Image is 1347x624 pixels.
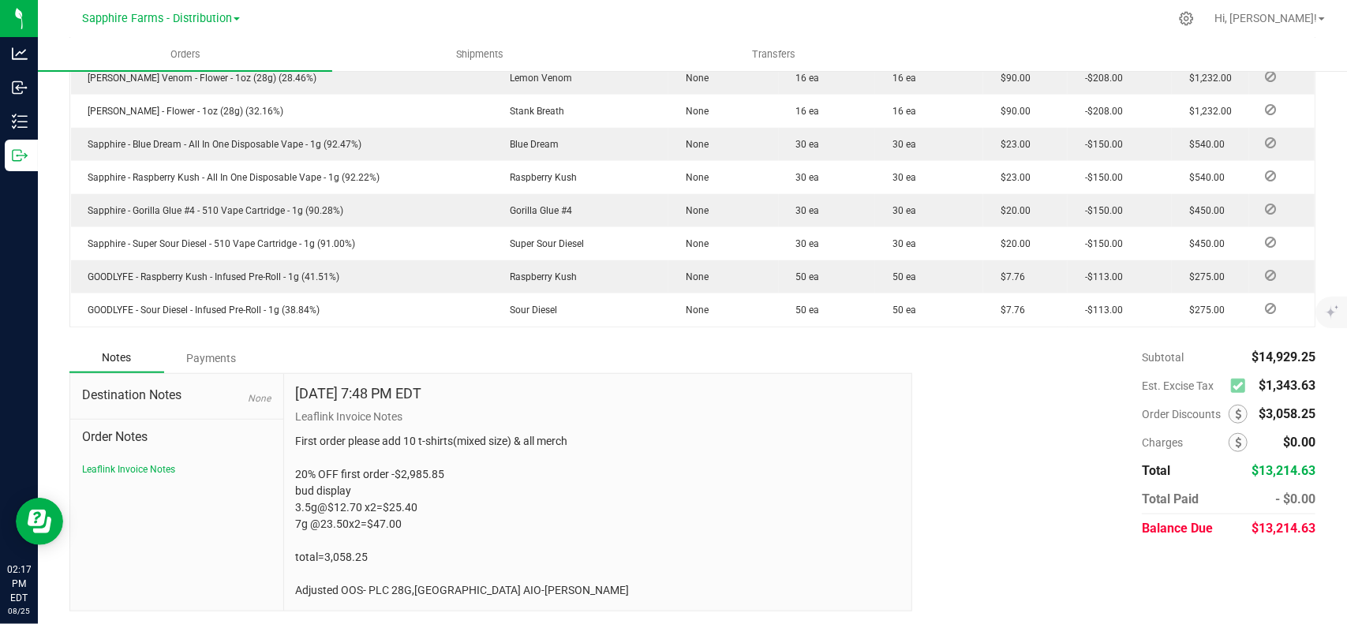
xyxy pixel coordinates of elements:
[993,305,1025,316] span: $7.76
[38,38,332,71] a: Orders
[7,605,31,617] p: 08/25
[1259,204,1282,214] span: Reject Inventory
[332,38,627,71] a: Shipments
[1077,106,1123,117] span: -$208.00
[149,47,222,62] span: Orders
[296,433,900,599] p: First order please add 10 t-shirts(mixed size) & all merch 20% OFF first order -$2,985.85 bud dis...
[993,106,1031,117] span: $90.00
[993,271,1025,282] span: $7.76
[82,12,232,25] span: Sapphire Farms - Distribution
[678,106,709,117] span: None
[1077,172,1123,183] span: -$150.00
[1181,139,1225,150] span: $540.00
[1077,205,1123,216] span: -$150.00
[296,386,422,402] h4: [DATE] 7:48 PM EDT
[678,139,709,150] span: None
[1181,238,1225,249] span: $450.00
[249,393,271,404] span: None
[885,305,916,316] span: 50 ea
[993,172,1031,183] span: $23.00
[82,386,271,405] span: Destination Notes
[502,305,557,316] span: Sour Diesel
[1259,237,1282,247] span: Reject Inventory
[788,106,820,117] span: 16 ea
[678,238,709,249] span: None
[502,271,577,282] span: Raspberry Kush
[1181,73,1232,84] span: $1,232.00
[1259,378,1315,393] span: $1,343.63
[502,172,577,183] span: Raspberry Kush
[993,238,1031,249] span: $20.00
[1252,463,1315,478] span: $13,214.63
[1259,304,1282,313] span: Reject Inventory
[1177,11,1196,26] div: Manage settings
[1142,463,1170,478] span: Total
[678,271,709,282] span: None
[788,139,820,150] span: 30 ea
[788,305,820,316] span: 50 ea
[1142,408,1229,420] span: Order Discounts
[80,139,362,150] span: Sapphire - Blue Dream - All In One Disposable Vape - 1g (92.47%)
[885,271,916,282] span: 50 ea
[80,106,284,117] span: [PERSON_NAME] - Flower - 1oz (28g) (32.16%)
[678,73,709,84] span: None
[1259,271,1282,280] span: Reject Inventory
[1259,406,1315,421] span: $3,058.25
[885,73,916,84] span: 16 ea
[678,205,709,216] span: None
[1252,521,1315,536] span: $13,214.63
[1275,491,1315,506] span: - $0.00
[1259,171,1282,181] span: Reject Inventory
[627,38,922,71] a: Transfers
[80,172,380,183] span: Sapphire - Raspberry Kush - All In One Disposable Vape - 1g (92.22%)
[1181,172,1225,183] span: $540.00
[788,271,820,282] span: 50 ea
[885,139,916,150] span: 30 ea
[164,344,259,372] div: Payments
[12,148,28,163] inline-svg: Outbound
[1259,105,1282,114] span: Reject Inventory
[1142,436,1229,449] span: Charges
[1181,205,1225,216] span: $450.00
[502,139,559,150] span: Blue Dream
[80,205,344,216] span: Sapphire - Gorilla Glue #4 - 510 Vape Cartridge - 1g (90.28%)
[1077,305,1123,316] span: -$113.00
[885,238,916,249] span: 30 ea
[502,238,584,249] span: Super Sour Diesel
[1283,435,1315,450] span: $0.00
[12,46,28,62] inline-svg: Analytics
[80,238,356,249] span: Sapphire - Super Sour Diesel - 510 Vape Cartridge - 1g (91.00%)
[1077,139,1123,150] span: -$150.00
[1181,106,1232,117] span: $1,232.00
[788,238,820,249] span: 30 ea
[12,114,28,129] inline-svg: Inventory
[1181,305,1225,316] span: $275.00
[80,271,340,282] span: GOODLYFE - Raspberry Kush - Infused Pre-Roll - 1g (41.51%)
[12,80,28,95] inline-svg: Inbound
[788,205,820,216] span: 30 ea
[296,409,900,425] p: Leaflink Invoice Notes
[885,205,916,216] span: 30 ea
[731,47,818,62] span: Transfers
[80,305,320,316] span: GOODLYFE - Sour Diesel - Infused Pre-Roll - 1g (38.84%)
[82,462,175,476] button: Leaflink Invoice Notes
[1142,351,1184,364] span: Subtotal
[885,106,916,117] span: 16 ea
[1077,73,1123,84] span: -$208.00
[502,73,572,84] span: Lemon Venom
[80,73,317,84] span: [PERSON_NAME] Venom - Flower - 1oz (28g) (28.46%)
[1077,238,1123,249] span: -$150.00
[502,106,564,117] span: Stank Breath
[1252,349,1315,364] span: $14,929.25
[1077,271,1123,282] span: -$113.00
[82,428,271,447] span: Order Notes
[993,205,1031,216] span: $20.00
[1259,72,1282,81] span: Reject Inventory
[678,305,709,316] span: None
[1181,271,1225,282] span: $275.00
[7,562,31,605] p: 02:17 PM EDT
[1142,379,1225,392] span: Est. Excise Tax
[1142,521,1213,536] span: Balance Due
[1231,375,1252,396] span: Calculate excise tax
[885,172,916,183] span: 30 ea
